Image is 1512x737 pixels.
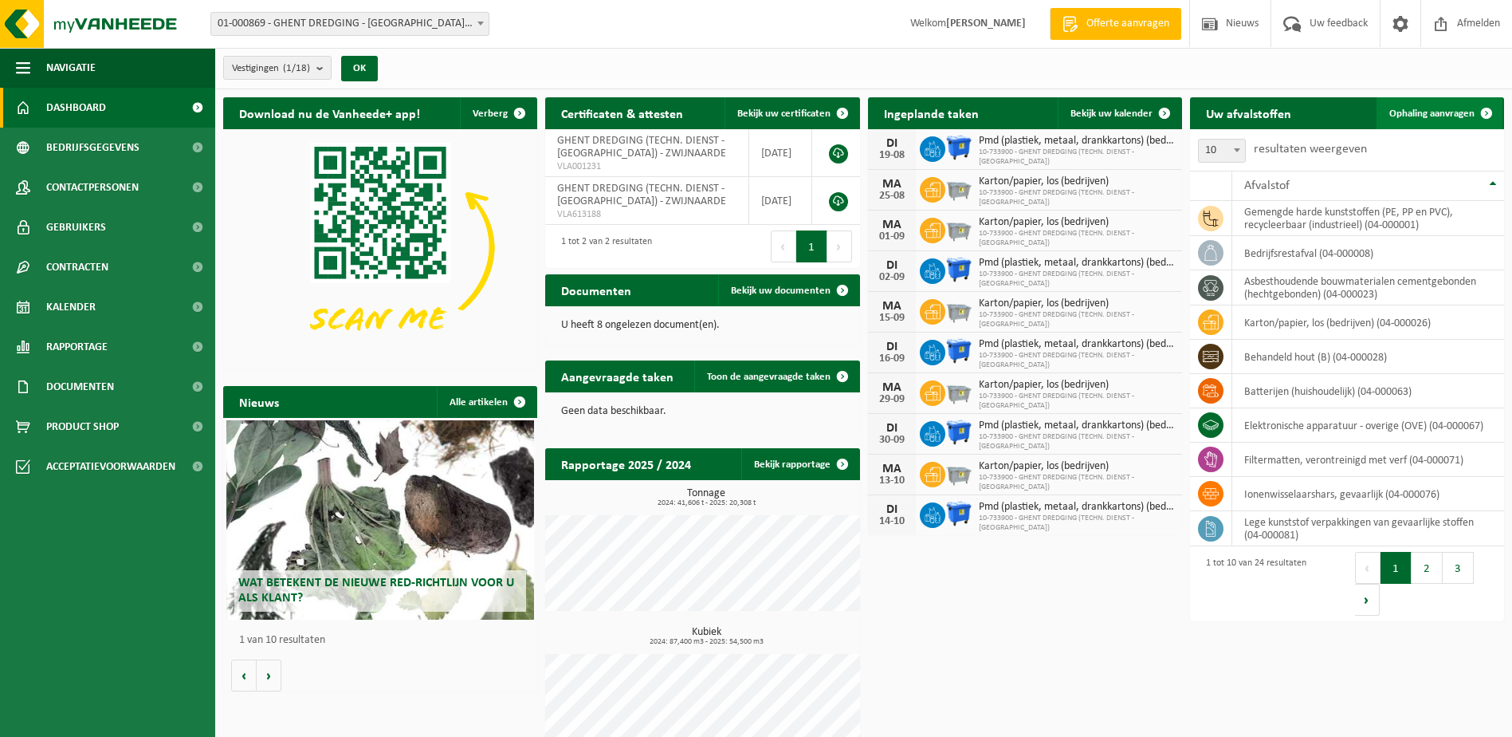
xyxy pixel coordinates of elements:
[876,137,908,150] div: DI
[1050,8,1181,40] a: Offerte aanvragen
[945,337,972,365] img: WB-1100-HPE-BE-01
[979,338,1174,351] span: Pmd (plastiek, metaal, drankkartons) (bedrijven)
[473,108,508,119] span: Verberg
[876,150,908,161] div: 19-08
[694,361,858,392] a: Toon de aangevraagde taken
[1198,550,1306,617] div: 1 tot 10 van 24 resultaten
[1232,477,1504,511] td: ionenwisselaarshars, gevaarlijk (04-000076)
[46,407,119,447] span: Product Shop
[707,372,831,382] span: Toon de aangevraagde taken
[557,183,726,207] span: GHENT DREDGING (TECHN. DIENST - [GEOGRAPHIC_DATA]) - ZWIJNAARDE
[1232,201,1504,236] td: gemengde harde kunststoffen (PE, PP en PVC), recycleerbaar (industrieel) (04-000001)
[557,135,726,160] span: GHENT DREDGING (TECHN. DIENST - [GEOGRAPHIC_DATA]) - ZWIJNAARDE
[979,460,1174,473] span: Karton/papier, los (bedrijven)
[46,327,108,367] span: Rapportage
[1199,140,1245,162] span: 10
[257,660,281,692] button: Volgende
[945,134,972,161] img: WB-1100-HPE-BE-01
[341,56,378,81] button: OK
[979,175,1174,188] span: Karton/papier, los (bedrijven)
[741,448,858,480] a: Bekijk rapportage
[979,148,1174,167] span: 10-733900 - GHENT DREDGING (TECHN. DIENST - [GEOGRAPHIC_DATA])
[876,463,908,475] div: MA
[876,475,908,487] div: 13-10
[876,191,908,202] div: 25-08
[827,231,852,262] button: Next
[46,88,106,128] span: Dashboard
[979,135,1174,148] span: Pmd (plastiek, metaal, drankkartons) (bedrijven)
[876,435,908,446] div: 30-09
[46,367,114,407] span: Documenten
[46,247,108,287] span: Contracten
[979,229,1174,248] span: 10-733900 - GHENT DREDGING (TECHN. DIENST - [GEOGRAPHIC_DATA])
[437,386,536,418] a: Alle artikelen
[553,627,859,646] h3: Kubiek
[211,13,489,35] span: 01-000869 - GHENT DREDGING - SINT-DENIJS-WESTREM
[1232,443,1504,477] td: filtermatten, verontreinigd met verf (04-000071)
[945,215,972,242] img: WB-2500-GAL-GY-01
[210,12,489,36] span: 01-000869 - GHENT DREDGING - SINT-DENIJS-WESTREM
[876,259,908,272] div: DI
[945,297,972,324] img: WB-2500-GAL-GY-01
[725,97,858,129] a: Bekijk uw certificaten
[945,256,972,283] img: WB-1100-HPE-BE-01
[46,447,175,487] span: Acceptatievoorwaarden
[1380,552,1412,584] button: 1
[545,97,699,128] h2: Certificaten & attesten
[945,459,972,487] img: WB-2500-GAL-GY-01
[231,660,257,692] button: Vorige
[945,378,972,405] img: WB-2500-GAL-GY-01
[979,432,1174,451] span: 10-733900 - GHENT DREDGING (TECHN. DIENST - [GEOGRAPHIC_DATA])
[876,503,908,516] div: DI
[1389,108,1475,119] span: Ophaling aanvragen
[876,381,908,394] div: MA
[553,488,859,507] h3: Tonnage
[460,97,536,129] button: Verberg
[1232,340,1504,374] td: behandeld hout (B) (04-000028)
[553,229,652,264] div: 1 tot 2 van 2 resultaten
[945,500,972,527] img: WB-1100-HPE-BE-01
[46,287,96,327] span: Kalender
[223,129,537,365] img: Download de VHEPlus App
[1232,236,1504,270] td: bedrijfsrestafval (04-000008)
[876,178,908,191] div: MA
[1082,16,1173,32] span: Offerte aanvragen
[946,18,1026,30] strong: [PERSON_NAME]
[876,300,908,313] div: MA
[979,270,1174,289] span: 10-733900 - GHENT DREDGING (TECHN. DIENST - [GEOGRAPHIC_DATA])
[945,175,972,202] img: WB-2500-GAL-GY-01
[876,516,908,527] div: 14-10
[223,386,295,417] h2: Nieuws
[1377,97,1502,129] a: Ophaling aanvragen
[731,286,831,296] span: Bekijk uw documenten
[1254,143,1367,156] label: resultaten weergeven
[876,231,908,242] div: 01-09
[876,394,908,405] div: 29-09
[553,499,859,507] span: 2024: 41,606 t - 2025: 20,308 t
[979,216,1174,229] span: Karton/papier, los (bedrijven)
[238,577,514,605] span: Wat betekent de nieuwe RED-richtlijn voor u als klant?
[868,97,995,128] h2: Ingeplande taken
[876,353,908,365] div: 16-09
[561,406,843,417] p: Geen data beschikbaar.
[1232,305,1504,340] td: karton/papier, los (bedrijven) (04-000026)
[945,419,972,446] img: WB-1100-HPE-BE-01
[283,63,310,73] count: (1/18)
[749,177,813,225] td: [DATE]
[46,207,106,247] span: Gebruikers
[876,272,908,283] div: 02-09
[239,635,529,646] p: 1 van 10 resultaten
[876,313,908,324] div: 15-09
[1232,270,1504,305] td: asbesthoudende bouwmaterialen cementgebonden (hechtgebonden) (04-000023)
[545,274,647,305] h2: Documenten
[1198,139,1246,163] span: 10
[1190,97,1307,128] h2: Uw afvalstoffen
[979,257,1174,270] span: Pmd (plastiek, metaal, drankkartons) (bedrijven)
[232,57,310,81] span: Vestigingen
[737,108,831,119] span: Bekijk uw certificaten
[46,128,139,167] span: Bedrijfsgegevens
[1070,108,1153,119] span: Bekijk uw kalender
[545,448,707,479] h2: Rapportage 2025 / 2024
[979,514,1174,533] span: 10-733900 - GHENT DREDGING (TECHN. DIENST - [GEOGRAPHIC_DATA])
[979,392,1174,411] span: 10-733900 - GHENT DREDGING (TECHN. DIENST - [GEOGRAPHIC_DATA])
